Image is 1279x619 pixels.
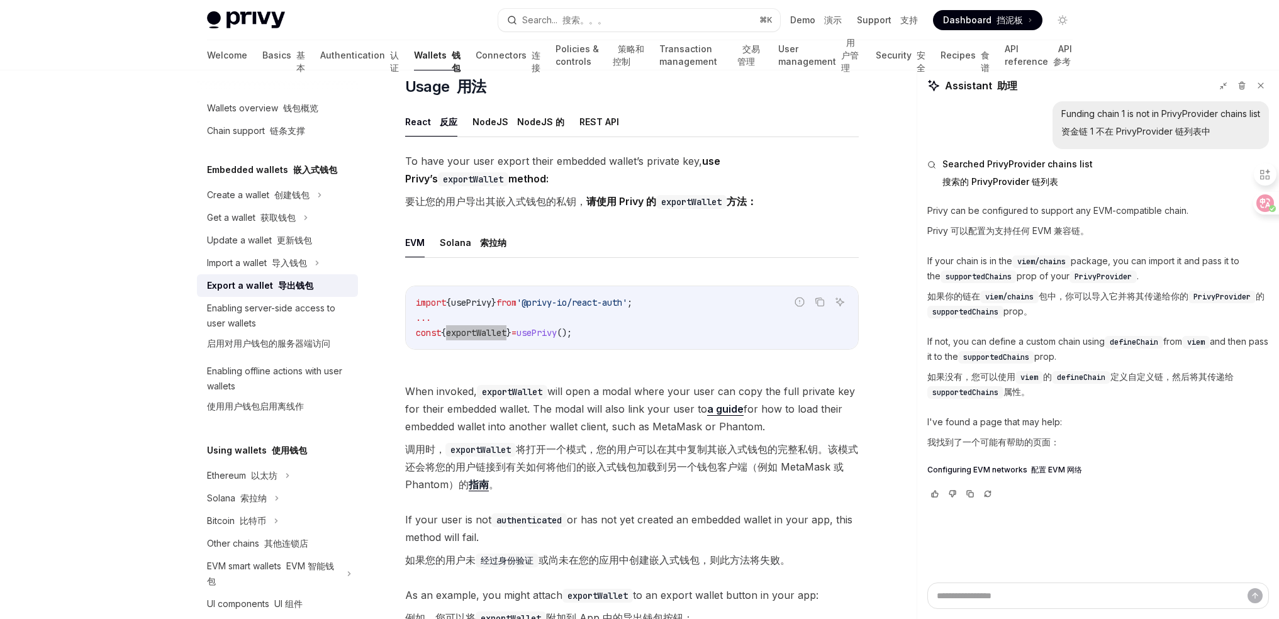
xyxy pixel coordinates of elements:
[981,50,990,73] font: 食谱
[457,77,486,96] font: 用法
[927,158,1269,193] button: Searched PrivyProvider chains list搜索的 PrivyProvider 链列表
[532,50,540,73] font: 连接
[240,515,266,526] font: 比特币
[942,176,1058,187] font: 搜索的 PrivyProvider 链列表
[557,327,572,338] span: ();
[207,123,305,138] div: Chain support
[207,162,337,177] h5: Embedded wallets
[556,40,644,70] a: Policies & controls 策略和控制
[985,292,1034,302] span: viem/chains
[656,195,727,209] code: exportWallet
[790,14,842,26] a: Demo 演示
[197,464,358,487] button: Ethereum 以太坊
[197,532,358,555] a: Other chains 其他连锁店
[207,559,339,589] div: EVM smart wallets
[932,388,998,398] span: supportedChains
[579,107,619,137] button: REST API
[207,210,296,225] div: Get a wallet
[1005,40,1073,70] a: API reference API 参考
[480,237,506,248] font: 索拉纳
[824,14,842,25] font: 演示
[272,257,307,268] font: 导入钱包
[562,14,606,25] font: 搜索。。。
[927,465,1269,475] a: Configuring EVM networks 配置 EVM 网络
[517,116,564,127] font: NodeJS 的
[927,583,1269,609] textarea: Ask a question...
[586,195,757,208] strong: 请使用 Privy 的 方法：
[707,403,744,416] a: a guide
[207,513,266,528] div: Bitcoin
[405,443,858,491] font: 调用时， 将打开一个模式，您的用户可以在其中复制其嵌入式钱包的完整私钥。该模式还会将您的用户链接到有关如何将他们的嵌入式钱包加载到另一个钱包客户端（例如 MetaMask 或 Phantom）的 。
[405,554,790,566] font: 如果您的用户未 或尚未在您的应用中创建嵌入式钱包，则此方法将失败。
[207,468,277,483] div: Ethereum
[491,297,496,308] span: }
[405,195,757,208] font: 要让您的用户导出其嵌入式钱包的私钥，
[627,297,632,308] span: ;
[405,382,859,498] span: When invoked, will open a modal where your user can copy the full private key for their embedded ...
[405,77,486,97] span: Usage
[440,116,457,127] font: 反应
[876,40,925,70] a: Security 安全
[498,9,780,31] button: Search... 搜索。。。⌘K
[197,120,358,142] a: Chain support 链条支撑
[1248,588,1263,603] button: Send message
[197,487,358,510] button: Solana 索拉纳
[476,554,539,567] code: 经过身份验证
[197,593,358,615] a: UI components UI 组件
[659,40,763,70] a: Transaction management 交易管理
[197,274,358,297] a: Export a wallet 导出钱包
[496,297,517,308] span: from
[270,125,305,136] font: 链条支撑
[262,40,305,70] a: Basics 基本
[927,291,1265,316] font: 如果你的链在 包中，你可以导入它并将其传递给你的 的 prop。
[927,437,1059,447] font: 我找到了一个可能有帮助的页面：
[1075,272,1132,282] span: PrivyProvider
[207,301,350,356] div: Enabling server-side access to user wallets
[791,294,808,310] button: Report incorrect code
[472,107,564,137] button: NodeJS NodeJS 的
[272,445,307,455] font: 使用钱包
[1031,465,1082,474] font: 配置 EVM 网络
[416,297,446,308] span: import
[946,272,1012,282] span: supportedChains
[1061,108,1260,143] div: Funding chain 1 is not in PrivyProvider chains list
[476,40,540,70] a: Connectors 连接
[517,297,627,308] span: '@privy-io/react-auth'
[451,297,491,308] span: usePrivy
[1187,337,1205,347] span: viem
[446,297,451,308] span: {
[197,97,358,120] a: Wallets overview 钱包概览
[927,225,1089,236] font: Privy 可以配置为支持任何 EVM 兼容链。
[277,235,312,245] font: 更新钱包
[207,255,307,270] div: Import a wallet
[207,278,313,293] div: Export a wallet
[832,294,848,310] button: Ask AI
[197,555,358,593] button: EVM smart wallets EVM 智能钱包
[283,103,318,113] font: 钱包概览
[207,596,303,611] div: UI components
[197,360,358,423] a: Enabling offline actions with user wallets使用用户钱包启用离线作
[477,385,547,399] code: exportWallet
[405,228,425,257] button: EVM
[416,312,431,323] span: ...
[980,488,995,500] button: Reload last chat
[522,13,606,28] div: Search...
[941,40,990,70] a: Recipes 食谱
[927,371,1234,397] font: 如果没有，您可以使用 的 定义自定义链，然后将其传递给 属性。
[1057,372,1105,382] span: defineChain
[274,598,303,609] font: UI 组件
[927,465,1082,475] span: Configuring EVM networks
[207,40,247,70] a: Welcome
[207,187,310,203] div: Create a wallet
[320,40,399,70] a: Authentication 认证
[927,488,942,500] button: Vote that response was good
[759,15,773,25] span: ⌘ K
[207,536,308,551] div: Other chains
[446,327,506,338] span: exportWallet
[812,294,828,310] button: Copy the contents from the code block
[778,40,861,70] a: User management 用户管理
[251,470,277,481] font: 以太坊
[296,50,305,73] font: 基本
[207,11,285,29] img: light logo
[260,212,296,223] font: 获取钱包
